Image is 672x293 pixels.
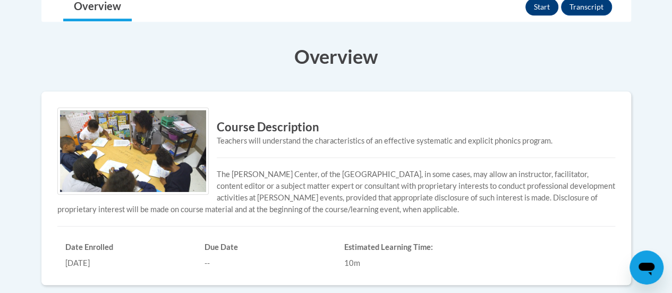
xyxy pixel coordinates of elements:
div: 10m [344,257,468,269]
h6: Estimated Learning Time: [344,242,468,252]
h6: Due Date [205,242,328,252]
h6: Date Enrolled [65,242,189,252]
img: Course logo image [57,107,209,195]
h3: Overview [41,43,631,70]
div: -- [205,257,328,269]
div: [DATE] [65,257,189,269]
p: The [PERSON_NAME] Center, of the [GEOGRAPHIC_DATA], in some cases, may allow an instructor, facil... [57,169,615,215]
div: Teachers will understand the characteristics of an effective systematic and explicit phonics prog... [57,135,615,147]
h3: Course Description [57,119,615,136]
iframe: Button to launch messaging window [630,250,664,284]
